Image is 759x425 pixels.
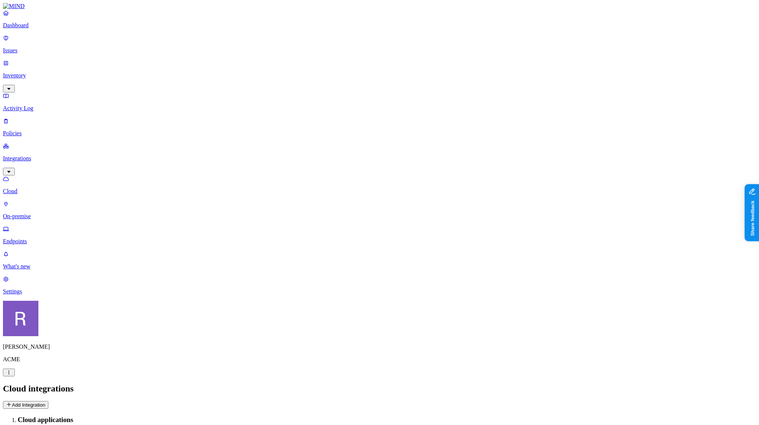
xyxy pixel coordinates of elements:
[3,384,756,394] h2: Cloud integrations
[3,213,756,220] p: On-premise
[3,93,756,112] a: Activity Log
[3,288,756,295] p: Settings
[3,118,756,137] a: Policies
[3,72,756,79] p: Inventory
[3,188,756,195] p: Cloud
[3,251,756,270] a: What's new
[3,3,25,10] img: MIND
[3,47,756,54] p: Issues
[3,35,756,54] a: Issues
[3,344,756,350] p: [PERSON_NAME]
[3,201,756,220] a: On-premise
[3,130,756,137] p: Policies
[3,263,756,270] p: What's new
[3,155,756,162] p: Integrations
[3,10,756,29] a: Dashboard
[3,276,756,295] a: Settings
[18,416,756,424] h3: Cloud applications
[3,226,756,245] a: Endpoints
[3,238,756,245] p: Endpoints
[3,3,756,10] a: MIND
[3,105,756,112] p: Activity Log
[3,301,38,336] img: Rich Thompson
[3,60,756,91] a: Inventory
[3,143,756,174] a: Integrations
[3,356,756,363] p: ACME
[3,401,48,409] button: Add Integration
[3,175,756,195] a: Cloud
[3,22,756,29] p: Dashboard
